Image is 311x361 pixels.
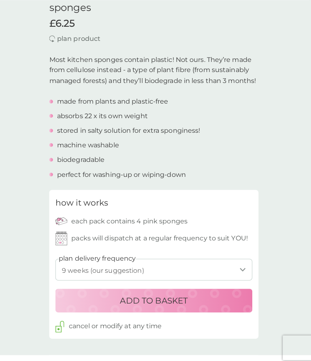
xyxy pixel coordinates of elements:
[60,33,103,44] p: plan product
[60,124,201,134] p: stored in salty solution for extra sponginess!
[74,213,189,224] p: each pack contains 4 pink sponges
[71,316,163,327] p: cancel or modify at any time
[52,2,259,14] h1: sponges
[60,95,170,106] p: made from plants and plastic-free
[58,285,253,308] button: ADD TO BASKET
[52,17,78,29] span: £6.25
[60,109,149,120] p: absorbs 22 x its own weight
[74,230,248,240] p: packs will dispatch at a regular frequency to suit YOU!
[122,290,189,303] p: ADD TO BASKET
[52,54,259,85] p: Most kitchen sponges contain plastic! Not ours. They’re made from cellulose instead - a type of p...
[60,138,121,149] p: machine washable
[60,153,107,163] p: biodegradable
[60,167,187,178] p: perfect for washing-up or wiping-down
[62,250,138,261] label: plan delivery frequency
[58,193,111,206] h3: how it works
